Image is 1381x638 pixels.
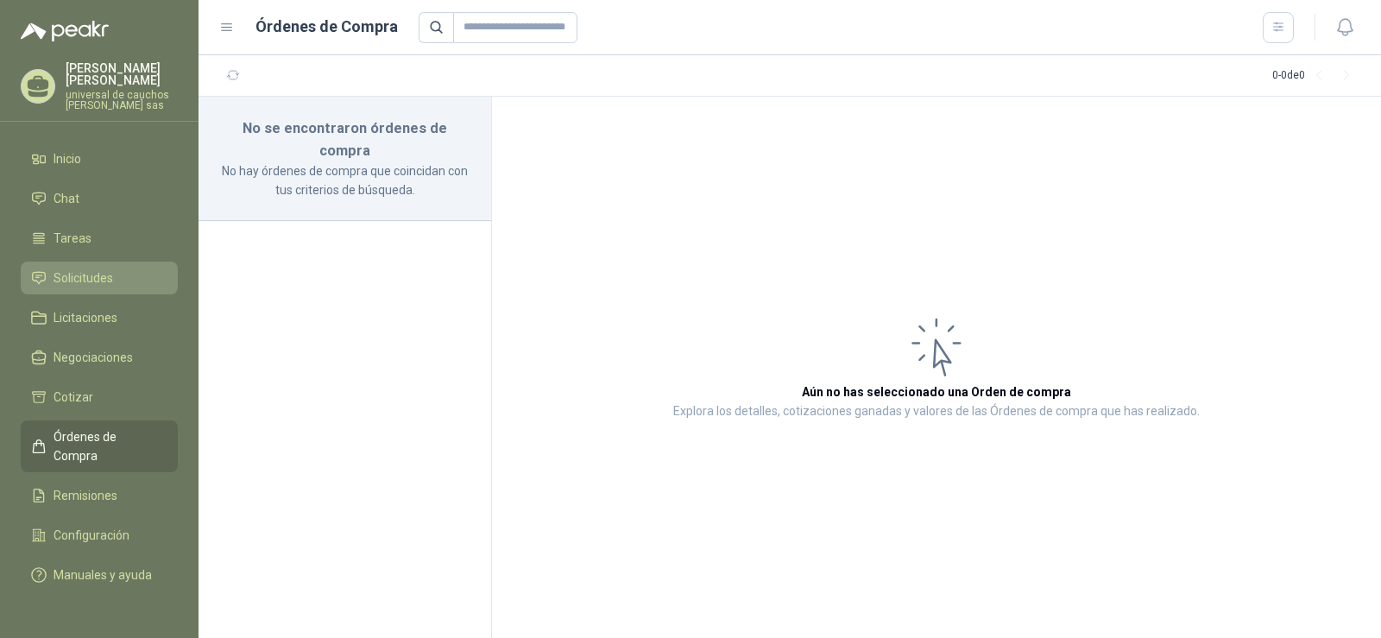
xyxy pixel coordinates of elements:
img: Logo peakr [21,21,109,41]
a: Remisiones [21,479,178,512]
span: Inicio [54,149,81,168]
span: Cotizar [54,388,93,407]
p: No hay órdenes de compra que coincidan con tus criterios de búsqueda. [219,161,470,199]
h3: No se encontraron órdenes de compra [219,117,470,161]
a: Negociaciones [21,341,178,374]
h1: Órdenes de Compra [255,15,398,39]
a: Tareas [21,222,178,255]
span: Configuración [54,526,129,545]
p: universal de cauchos [PERSON_NAME] sas [66,90,178,111]
span: Solicitudes [54,268,113,287]
p: [PERSON_NAME] [PERSON_NAME] [66,62,178,86]
a: Órdenes de Compra [21,420,178,472]
span: Órdenes de Compra [54,427,161,465]
h3: Aún no has seleccionado una Orden de compra [802,382,1071,401]
span: Remisiones [54,486,117,505]
div: 0 - 0 de 0 [1272,62,1360,90]
a: Chat [21,182,178,215]
span: Chat [54,189,79,208]
a: Configuración [21,519,178,552]
a: Inicio [21,142,178,175]
a: Cotizar [21,381,178,414]
span: Licitaciones [54,308,117,327]
span: Tareas [54,229,91,248]
a: Manuales y ayuda [21,559,178,591]
p: Explora los detalles, cotizaciones ganadas y valores de las Órdenes de compra que has realizado. [673,401,1200,422]
span: Manuales y ayuda [54,565,152,584]
a: Licitaciones [21,301,178,334]
span: Negociaciones [54,348,133,367]
a: Solicitudes [21,262,178,294]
